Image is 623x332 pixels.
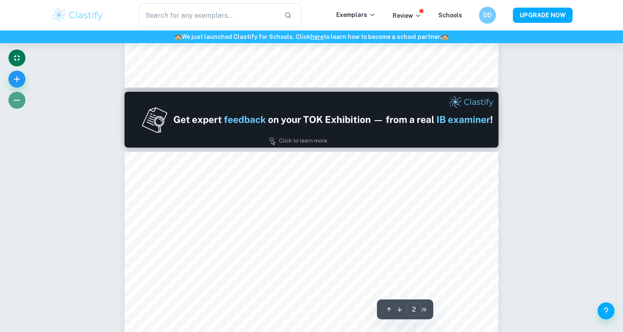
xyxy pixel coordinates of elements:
p: Review [393,11,421,20]
button: Help and Feedback [598,302,615,319]
button: UPGRADE NOW [513,8,573,23]
button: Exit fullscreen [8,49,25,66]
h6: We just launched Clastify for Schools. Click to learn how to become a school partner. [2,32,621,41]
h6: DD [482,11,492,20]
img: Clastify logo [51,7,105,24]
span: 🏫 [441,33,449,40]
span: / 9 [421,306,426,313]
button: DD [479,7,496,24]
a: here [310,33,324,40]
a: Schools [438,12,462,19]
img: Ad [125,92,498,148]
input: Search for any exemplars... [139,3,278,27]
p: Exemplars [336,10,376,19]
span: 🏫 [174,33,182,40]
